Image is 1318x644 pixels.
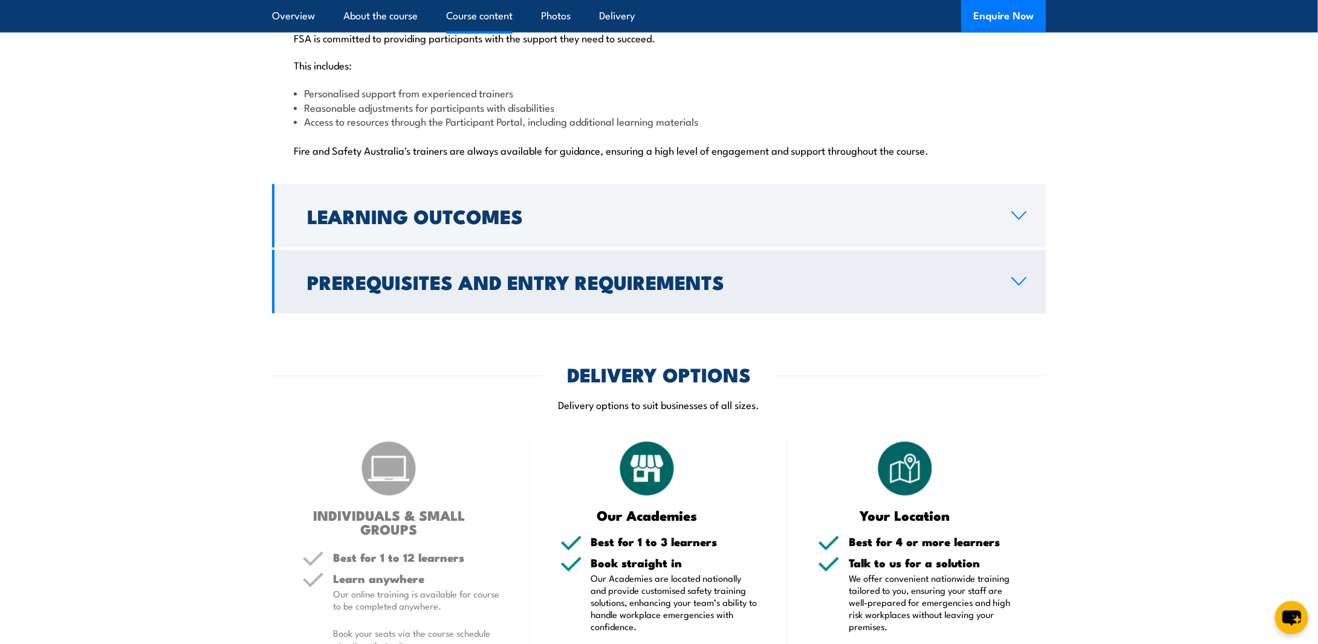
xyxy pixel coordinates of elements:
h3: INDIVIDUALS & SMALL GROUPS [302,509,476,536]
h5: Best for 4 or more learners [849,536,1016,548]
p: Delivery options to suit businesses of all sizes. [272,398,1046,412]
p: This includes: [294,59,1024,71]
h5: Learn anywhere [333,573,500,585]
h2: DELIVERY OPTIONS [567,366,751,383]
button: chat-button [1275,601,1308,634]
h5: Book straight in [591,558,758,569]
li: Access to resources through the Participant Portal, including additional learning materials [294,114,1024,128]
a: Prerequisites and Entry Requirements [272,250,1046,314]
h3: Your Location [818,509,992,523]
p: Our Academies are located nationally and provide customised safety training solutions, enhancing ... [591,573,758,633]
a: Learning Outcomes [272,184,1046,248]
h5: Talk to us for a solution [849,558,1016,569]
h2: Learning Outcomes [307,207,992,224]
p: Fire and Safety Australia's trainers are always available for guidance, ensuring a high level of ... [294,144,1024,156]
h3: Our Academies [560,509,734,523]
h5: Best for 1 to 12 learners [333,552,500,564]
p: FSA is committed to providing participants with the support they need to succeed. [294,31,1024,43]
li: Reasonable adjustments for participants with disabilities [294,100,1024,114]
h5: Best for 1 to 3 learners [591,536,758,548]
li: Personalised support from experienced trainers [294,86,1024,100]
p: We offer convenient nationwide training tailored to you, ensuring your staff are well-prepared fo... [849,573,1016,633]
p: Our online training is available for course to be completed anywhere. [333,588,500,613]
h2: Prerequisites and Entry Requirements [307,273,992,290]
